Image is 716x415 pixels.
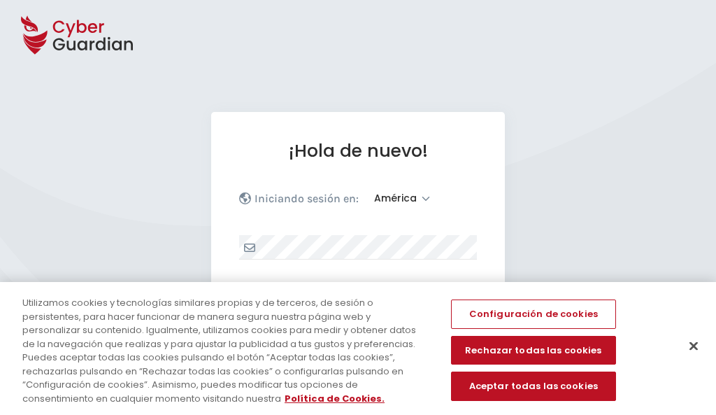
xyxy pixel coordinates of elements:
[451,336,616,365] button: Rechazar todas las cookies
[239,140,477,162] h1: ¡Hola de nuevo!
[451,300,616,329] button: Configuración de cookies
[451,372,616,401] button: Aceptar todas las cookies
[22,296,429,405] div: Utilizamos cookies y tecnologías similares propias y de terceros, de sesión o persistentes, para ...
[285,392,385,405] a: Más información sobre su privacidad, se abre en una nueva pestaña
[255,192,359,206] p: Iniciando sesión en:
[678,331,709,362] button: Cerrar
